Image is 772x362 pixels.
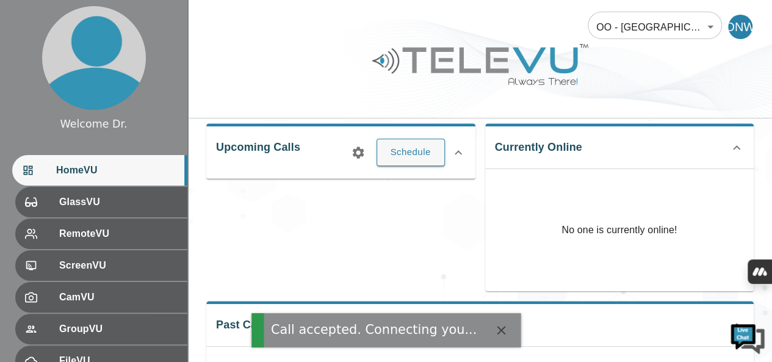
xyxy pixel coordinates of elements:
[15,219,187,249] div: RemoteVU
[15,187,187,217] div: GlassVU
[59,258,178,273] span: ScreenVU
[59,290,178,305] span: CamVU
[588,10,722,44] div: OO - [GEOGRAPHIC_DATA] - N. Were
[15,314,187,344] div: GroupVU
[370,39,590,90] img: Logo
[729,319,766,356] img: Chat Widget
[6,236,233,279] textarea: Type your message and hit 'Enter'
[71,105,168,228] span: We're online!
[59,322,178,336] span: GroupVU
[21,57,51,87] img: d_736959983_company_1615157101543_736959983
[200,6,229,35] div: Minimize live chat window
[59,226,178,241] span: RemoteVU
[15,250,187,281] div: ScreenVU
[56,163,178,178] span: HomeVU
[728,15,752,39] div: DNW
[561,169,677,291] p: No one is currently online!
[15,282,187,313] div: CamVU
[63,64,205,80] div: Chat with us now
[271,320,477,339] div: Call accepted. Connecting you...
[42,6,146,110] img: profile.png
[12,155,187,186] div: HomeVU
[60,116,127,132] div: Welcome Dr.
[377,139,445,165] button: Schedule
[59,195,178,209] span: GlassVU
